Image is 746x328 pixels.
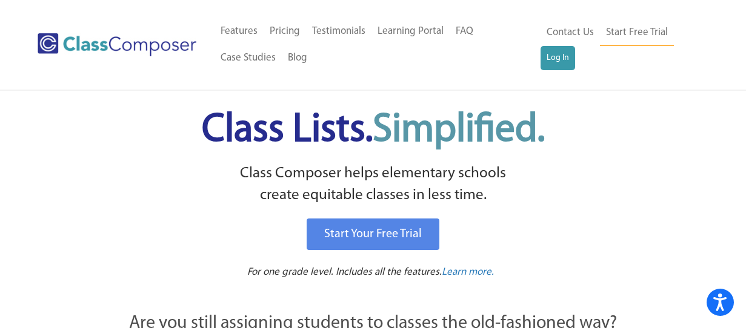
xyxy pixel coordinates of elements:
a: FAQ [450,18,479,45]
a: Case Studies [215,45,282,71]
span: Simplified. [373,111,545,150]
a: Pricing [264,18,306,45]
nav: Header Menu [215,18,541,71]
a: Blog [282,45,313,71]
span: Class Lists. [202,111,545,150]
a: Contact Us [541,19,600,46]
a: Features [215,18,264,45]
nav: Header Menu [541,19,699,70]
span: Learn more. [442,267,494,277]
p: Class Composer helps elementary schools create equitable classes in less time. [62,163,684,207]
a: Start Free Trial [600,19,674,47]
span: For one grade level. Includes all the features. [247,267,442,277]
span: Start Your Free Trial [324,228,422,240]
a: Learning Portal [371,18,450,45]
a: Log In [541,46,575,70]
a: Learn more. [442,265,494,280]
a: Testimonials [306,18,371,45]
img: Class Composer [38,33,196,56]
a: Start Your Free Trial [307,218,439,250]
